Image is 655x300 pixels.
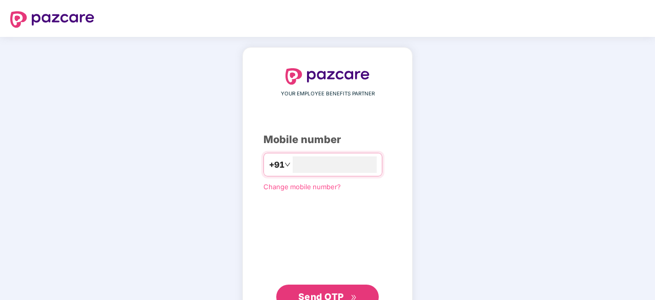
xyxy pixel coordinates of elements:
span: YOUR EMPLOYEE BENEFITS PARTNER [281,90,375,98]
a: Change mobile number? [263,183,341,191]
img: logo [285,68,370,85]
div: Mobile number [263,132,392,148]
span: +91 [269,158,284,171]
span: down [284,162,291,168]
img: logo [10,11,94,28]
